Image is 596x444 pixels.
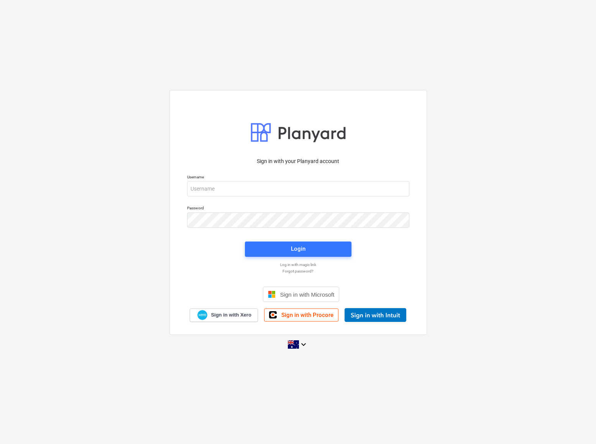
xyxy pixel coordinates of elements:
a: Log in with magic link [183,262,413,267]
p: Username [187,175,409,181]
button: Login [245,242,351,257]
p: Sign in with your Planyard account [187,157,409,165]
span: Sign in with Microsoft [280,291,335,298]
a: Sign in with Procore [264,309,338,322]
a: Forgot password? [183,269,413,274]
img: Xero logo [197,310,207,320]
div: Login [291,244,305,254]
span: Sign in with Procore [281,312,333,318]
input: Username [187,181,409,196]
i: keyboard_arrow_down [299,340,308,349]
span: Sign in with Xero [211,312,251,318]
a: Sign in with Xero [190,309,258,322]
p: Password [187,206,409,212]
img: Microsoft logo [268,291,276,298]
